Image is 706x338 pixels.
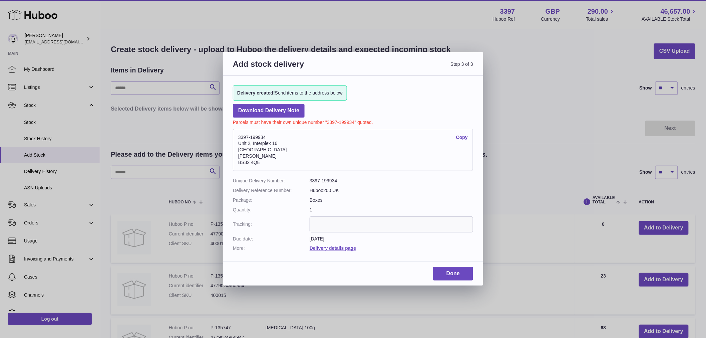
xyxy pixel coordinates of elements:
dd: [DATE] [310,236,473,242]
dt: Delivery Reference Number: [233,187,310,194]
dd: 1 [310,207,473,213]
address: 3397-199934 Unit 2, Interplex 16 [GEOGRAPHIC_DATA] [PERSON_NAME] BS32 4QE [233,129,473,171]
dt: Quantity: [233,207,310,213]
a: Delivery details page [310,245,356,251]
dd: Boxes [310,197,473,203]
dd: Huboo200 UK [310,187,473,194]
a: Done [433,267,473,281]
span: Send items to the address below [237,90,343,96]
strong: Delivery created! [237,90,275,96]
a: Download Delivery Note [233,104,305,118]
dt: Due date: [233,236,310,242]
dt: Package: [233,197,310,203]
span: Step 3 of 3 [353,59,473,77]
dt: Unique Delivery Number: [233,178,310,184]
dd: 3397-199934 [310,178,473,184]
a: Copy [456,134,468,141]
dt: Tracking: [233,216,310,232]
h3: Add stock delivery [233,59,353,77]
p: Parcels must have their own unique number "3397-199934" quoted. [233,118,473,126]
dt: More: [233,245,310,251]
